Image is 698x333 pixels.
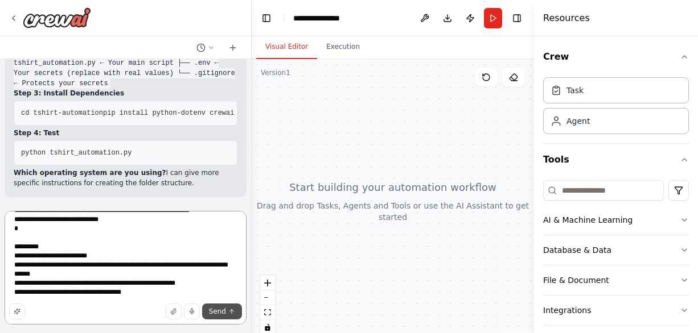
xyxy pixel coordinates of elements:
[103,109,271,117] span: pip install python-dotenv crewai requests
[14,89,124,97] strong: Step 3: Install Dependencies
[543,205,689,235] button: AI & Machine Learning
[543,11,590,25] h4: Resources
[258,10,274,26] button: Hide left sidebar
[9,303,25,319] button: Improve this prompt
[21,109,103,117] span: cd tshirt-automation
[317,35,369,59] button: Execution
[543,305,591,316] div: Integrations
[543,41,689,73] button: Crew
[566,85,584,96] div: Task
[21,149,132,157] span: python tshirt_automation.py
[14,168,237,188] p: I can give more specific instructions for creating the folder structure.
[293,13,350,24] nav: breadcrumb
[543,265,689,295] button: File & Document
[14,169,166,177] strong: Which operating system are you using?
[14,48,235,89] code: tshirt-automation/ ← Your project directory ├── tshirt_automation.py ← Your main script ├── .env ...
[543,244,611,256] div: Database & Data
[209,307,226,316] span: Send
[543,73,689,143] div: Crew
[256,35,317,59] button: Visual Editor
[184,303,200,319] button: Click to speak your automation idea
[509,10,525,26] button: Hide right sidebar
[543,295,689,325] button: Integrations
[543,144,689,176] button: Tools
[202,303,242,319] button: Send
[224,41,242,55] button: Start a new chat
[166,303,182,319] button: Upload files
[566,115,590,127] div: Agent
[260,305,275,320] button: fit view
[543,274,609,286] div: File & Document
[23,7,91,28] img: Logo
[260,290,275,305] button: zoom out
[261,68,290,77] div: Version 1
[192,41,219,55] button: Switch to previous chat
[14,129,59,137] strong: Step 4: Test
[543,235,689,265] button: Database & Data
[543,214,633,226] div: AI & Machine Learning
[260,276,275,290] button: zoom in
